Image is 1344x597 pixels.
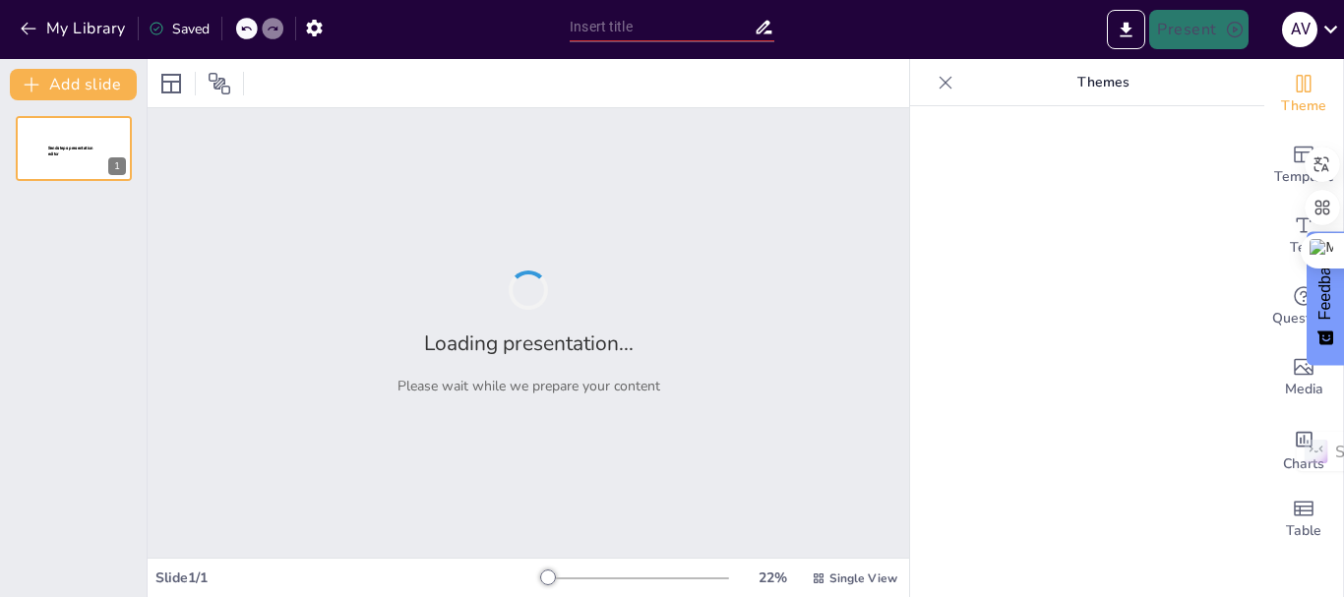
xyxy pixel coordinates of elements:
div: Add ready made slides [1264,130,1343,201]
span: Text [1290,237,1317,259]
div: A V [1282,12,1317,47]
div: 22 % [749,568,796,587]
div: 1 [108,157,126,175]
div: Layout [155,68,187,99]
span: Media [1285,379,1323,400]
span: Template [1274,166,1334,188]
button: A V [1282,10,1317,49]
input: Insert title [570,13,754,41]
span: Questions [1272,308,1336,329]
div: Get real-time input from your audience [1264,271,1343,342]
div: Saved [149,20,210,38]
span: Theme [1281,95,1326,117]
span: Sendsteps presentation editor [48,146,93,156]
h2: Loading presentation... [424,329,634,357]
span: Charts [1283,453,1324,475]
div: Change the overall theme [1264,59,1343,130]
p: Please wait while we prepare your content [397,377,660,395]
div: Slide 1 / 1 [155,568,540,587]
p: Themes [961,59,1245,106]
div: Add a table [1264,484,1343,555]
button: Export to PowerPoint [1107,10,1145,49]
span: Table [1286,520,1321,542]
div: Add images, graphics, shapes or video [1264,342,1343,413]
button: My Library [15,13,134,44]
span: Position [208,72,231,95]
div: 1 [16,116,132,181]
button: Present [1149,10,1248,49]
div: Add text boxes [1264,201,1343,271]
span: Single View [829,570,897,586]
div: Add charts and graphs [1264,413,1343,484]
button: Add slide [10,69,137,100]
